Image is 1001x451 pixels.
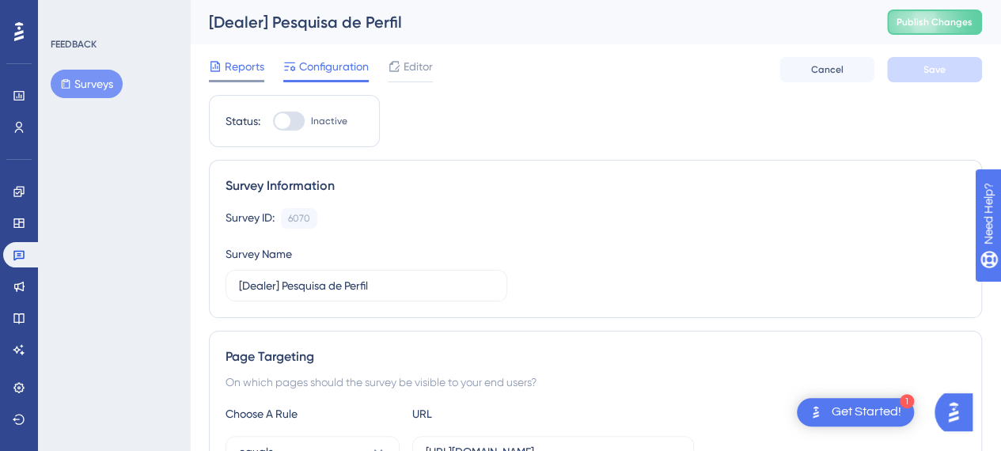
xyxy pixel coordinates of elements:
button: Publish Changes [887,9,982,35]
span: Editor [404,57,433,76]
div: Choose A Rule [226,404,400,423]
span: Save [923,63,946,76]
input: Type your Survey name [239,277,494,294]
div: Open Get Started! checklist, remaining modules: 1 [797,398,914,426]
span: Cancel [811,63,844,76]
span: Inactive [311,115,347,127]
span: Publish Changes [897,16,973,28]
iframe: UserGuiding AI Assistant Launcher [935,388,982,436]
div: Survey Name [226,244,292,263]
div: URL [412,404,586,423]
div: Status: [226,112,260,131]
img: launcher-image-alternative-text [806,403,825,422]
button: Save [887,57,982,82]
div: [Dealer] Pesquisa de Perfil [209,11,847,33]
div: 6070 [288,212,310,225]
div: 1 [900,394,914,408]
div: FEEDBACK [51,38,97,51]
div: Survey Information [226,176,965,195]
span: Need Help? [37,4,99,23]
button: Surveys [51,70,123,98]
div: Survey ID: [226,208,275,229]
div: Page Targeting [226,347,965,366]
button: Cancel [779,57,874,82]
div: On which pages should the survey be visible to your end users? [226,373,965,392]
span: Reports [225,57,264,76]
div: Get Started! [832,404,901,421]
span: Configuration [299,57,369,76]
